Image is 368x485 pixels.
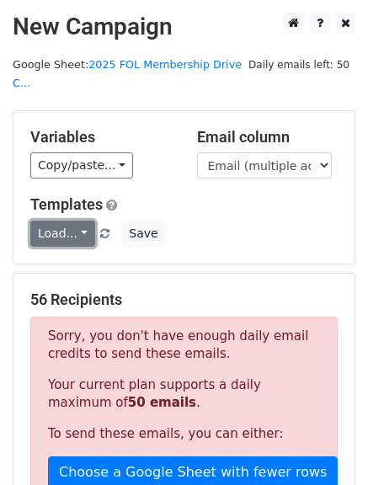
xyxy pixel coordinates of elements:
[48,376,320,412] p: Your current plan supports a daily maximum of .
[13,58,242,90] small: Google Sheet:
[30,128,172,147] h5: Variables
[121,221,165,247] button: Save
[48,425,320,443] p: To send these emails, you can either:
[243,56,355,74] span: Daily emails left: 50
[30,290,338,309] h5: 56 Recipients
[13,58,242,90] a: 2025 FOL Membership Drive C...
[128,395,196,410] strong: 50 emails
[284,404,368,485] iframe: Chat Widget
[30,152,133,179] a: Copy/paste...
[48,328,320,363] p: Sorry, you don't have enough daily email credits to send these emails.
[197,128,339,147] h5: Email column
[30,221,95,247] a: Load...
[243,58,355,71] a: Daily emails left: 50
[30,195,103,213] a: Templates
[13,13,355,41] h2: New Campaign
